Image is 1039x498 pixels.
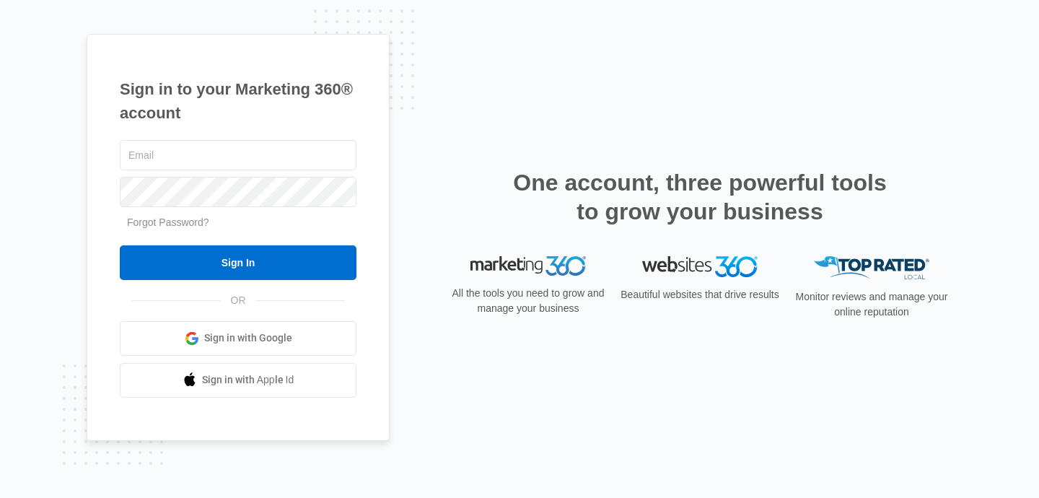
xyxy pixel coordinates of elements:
[509,168,891,226] h2: One account, three powerful tools to grow your business
[447,286,609,316] p: All the tools you need to grow and manage your business
[120,77,356,125] h1: Sign in to your Marketing 360® account
[791,289,952,320] p: Monitor reviews and manage your online reputation
[221,293,256,308] span: OR
[120,321,356,356] a: Sign in with Google
[127,217,209,228] a: Forgot Password?
[619,287,781,302] p: Beautiful websites that drive results
[120,140,356,170] input: Email
[204,331,292,346] span: Sign in with Google
[814,256,929,280] img: Top Rated Local
[120,363,356,398] a: Sign in with Apple Id
[120,245,356,280] input: Sign In
[202,372,294,388] span: Sign in with Apple Id
[470,256,586,276] img: Marketing 360
[642,256,758,277] img: Websites 360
